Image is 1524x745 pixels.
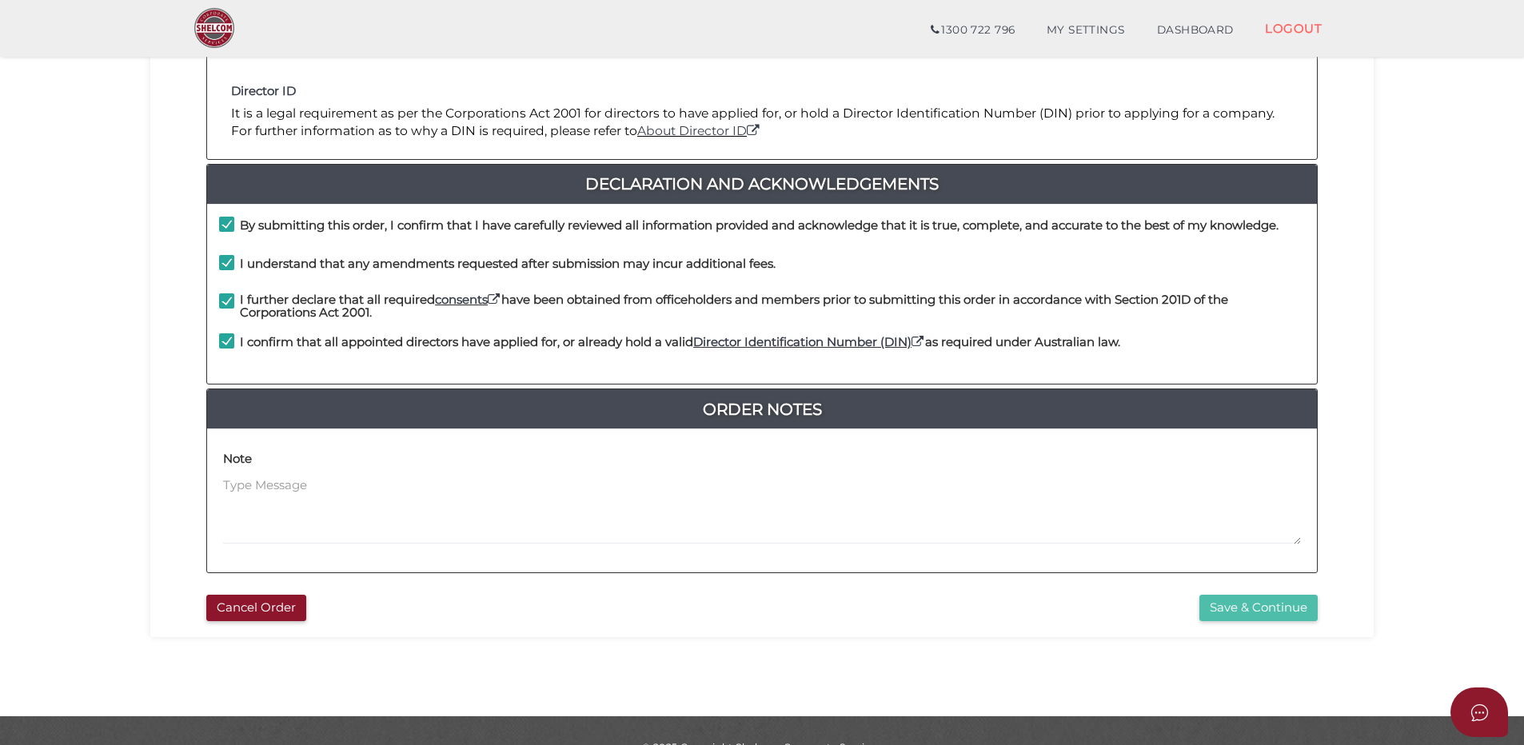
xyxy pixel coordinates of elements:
[1199,595,1318,621] button: Save & Continue
[240,293,1305,320] h4: I further declare that all required have been obtained from officeholders and members prior to su...
[1031,14,1141,46] a: MY SETTINGS
[240,219,1279,233] h4: By submitting this order, I confirm that I have carefully reviewed all information provided and a...
[223,452,252,466] h4: Note
[207,396,1317,422] a: Order Notes
[1141,14,1250,46] a: DASHBOARD
[637,123,761,138] a: About Director ID
[1249,12,1338,45] a: LOGOUT
[231,85,1293,98] h4: Director ID
[693,334,925,349] a: Director Identification Number (DIN)
[1450,687,1508,737] button: Open asap
[435,292,501,307] a: consents
[207,171,1317,197] a: Declaration And Acknowledgements
[915,14,1031,46] a: 1300 722 796
[240,336,1120,349] h4: I confirm that all appointed directors have applied for, or already hold a valid as required unde...
[240,257,776,271] h4: I understand that any amendments requested after submission may incur additional fees.
[231,105,1293,141] p: It is a legal requirement as per the Corporations Act 2001 for directors to have applied for, or ...
[206,595,306,621] button: Cancel Order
